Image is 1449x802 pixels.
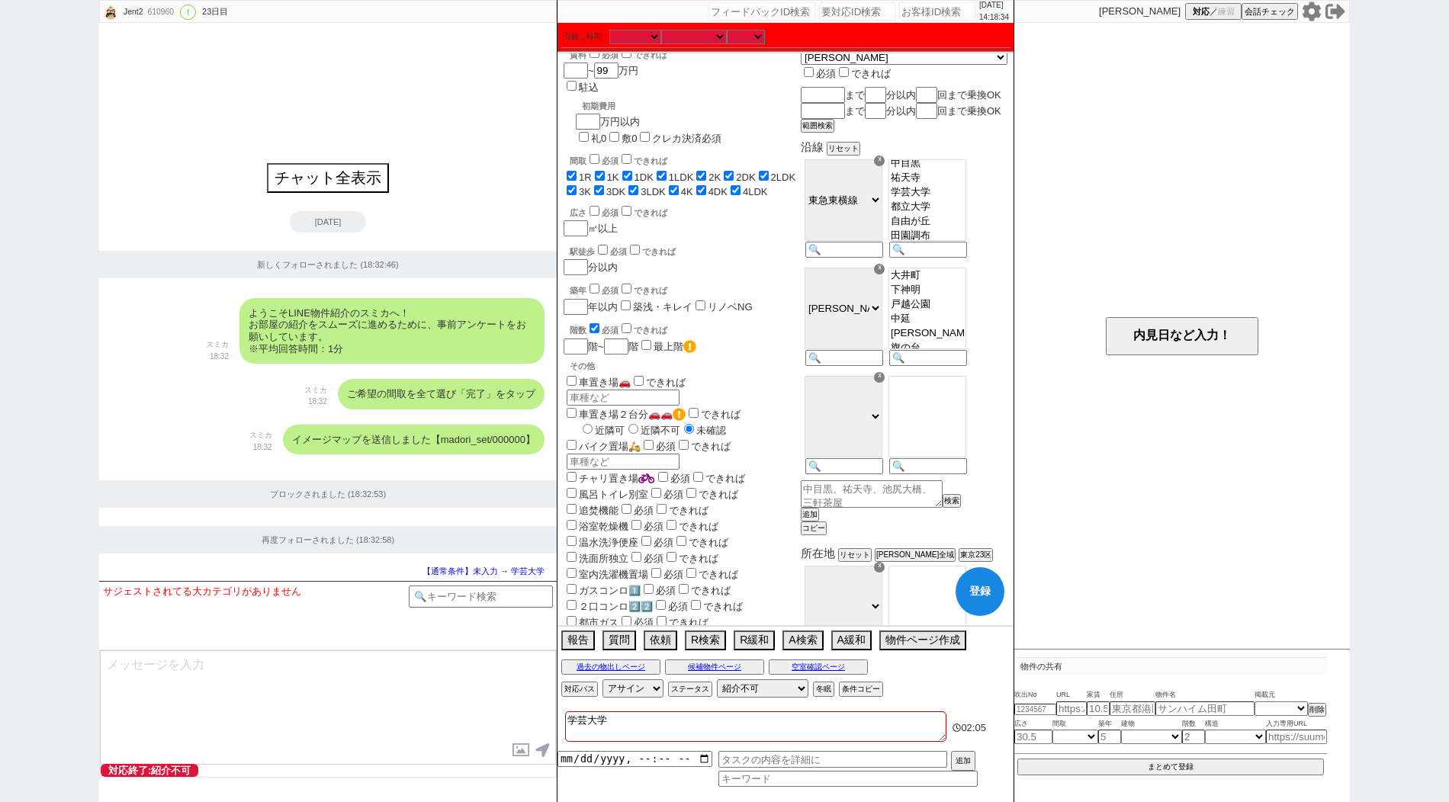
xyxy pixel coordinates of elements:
[631,377,686,388] label: できれば
[1014,718,1052,730] span: 広さ
[567,600,577,610] input: ２口コンロ2️⃣2️⃣
[1245,6,1295,18] span: 会話チェック
[618,156,667,165] label: できれば
[889,171,965,185] option: 祐天寺
[570,46,667,61] div: 賃料
[622,154,631,164] input: できれば
[564,441,641,452] label: バイク置場🛵
[564,338,798,354] div: 階~ 階
[769,659,868,675] button: 空室確認ページ
[663,553,718,564] label: できれば
[1098,730,1121,744] input: 5
[1106,317,1258,355] button: 内見日など入力！
[644,553,663,564] span: 必須
[1098,718,1121,730] span: 築年
[819,2,895,21] input: 要対応ID検索
[618,326,667,335] label: できれば
[801,119,834,133] button: 範囲検索
[690,473,745,484] label: できれば
[688,601,743,612] label: できれば
[693,472,703,482] input: できれば
[654,505,708,516] label: できれば
[1218,6,1235,18] span: 練習
[570,321,798,336] div: 階数
[805,242,883,258] input: 🔍
[622,323,631,333] input: できれば
[686,488,696,498] input: できれば
[602,286,618,295] span: 必須
[889,458,967,474] input: 🔍
[657,504,667,514] input: できれば
[1099,5,1181,18] p: [PERSON_NAME]
[689,408,699,418] input: できれば
[567,536,577,546] input: 温水洗浄便座
[567,520,577,530] input: 浴室乾燥機
[782,630,823,650] button: A検索
[634,505,654,516] span: 必須
[1087,689,1110,701] span: 家賃
[567,488,577,498] input: 風呂トイレ別室
[889,350,967,366] input: 🔍
[1056,701,1087,716] input: https://suumo.jp/chintai/jnc_000022489271
[670,473,690,484] span: 必須
[676,585,731,596] label: できれば
[1205,718,1266,730] span: 構造
[239,298,545,364] div: ようこそLINE物件紹介のスミカへ！ お部屋の紹介をスムーズに進めるために、事前アンケートをお願いしています。 ※平均回答時間：1分
[635,172,654,183] label: 1DK
[206,351,229,363] p: 18:32
[1155,701,1255,716] input: サンハイム田町
[839,682,883,697] button: 条件コピー
[1110,689,1155,701] span: 住所
[103,585,409,598] div: サジェストされてる大カテゴリがありません
[874,372,885,383] div: ☓
[889,312,965,326] option: 中延
[801,103,1007,119] div: まで 分以内
[564,242,798,275] div: 分以内
[889,156,965,171] option: 中目黒
[656,585,676,596] span: 必須
[889,242,967,258] input: 🔍
[102,4,119,21] img: 0hokOiAfscMERiEB-SZy9OOxJAMy5BYWlWHSR_cAMQaXYLd3QbSyUrJV4XO3dcdSQXRnB9JwBCPCRuA0cifEbMcGUgbnBbJ38...
[708,2,815,21] input: フィードバックID検索
[685,630,726,650] button: R検索
[813,682,834,697] button: 冬眠
[801,547,835,560] span: 所在地
[409,585,553,608] input: 🔍キーワード検索
[634,376,644,386] input: できれば
[1056,689,1087,701] span: URL
[564,569,648,580] label: 室内洗濯機置場
[625,425,680,436] label: 近隣不可
[734,630,775,650] button: R緩和
[622,206,631,216] input: できれば
[679,584,689,594] input: できれば
[606,186,625,197] label: 3DK
[567,584,577,594] input: ガスコンロ1️⃣
[570,242,798,258] div: 駅徒歩
[422,566,545,576] span: 【通常条件】未入力 → 学芸大学
[718,771,978,787] input: キーワード
[622,48,631,58] input: できれば
[564,281,798,315] div: 年以内
[801,140,824,153] span: 沿線
[579,425,625,436] label: 近隣可
[956,567,1004,616] button: 登録
[654,341,696,352] label: 最上階
[249,441,272,454] p: 18:32
[676,441,731,452] label: できれば
[206,338,229,351] p: スミカ
[622,133,637,144] label: 敷0
[708,172,721,183] label: 2K
[1242,3,1298,20] button: 会話チェック
[121,6,143,18] div: Jent2
[839,67,849,77] input: できれば
[801,87,1007,103] div: まで 分以内
[937,105,1001,117] span: 回まで乗換OK
[570,281,798,297] div: 築年
[634,617,654,628] span: 必須
[1308,703,1326,717] button: 削除
[583,424,593,434] input: 近隣可
[801,521,827,535] button: コピー
[567,472,577,482] input: チャリ置き場
[889,200,965,214] option: 都立大学
[676,536,686,546] input: できれば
